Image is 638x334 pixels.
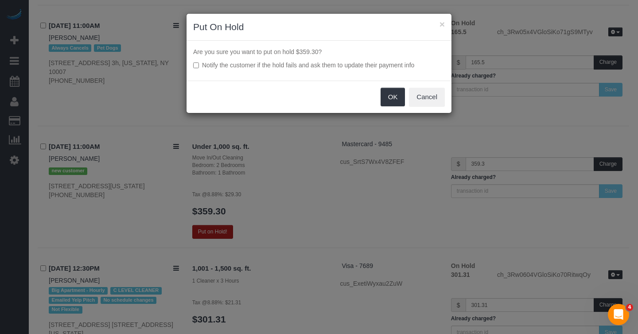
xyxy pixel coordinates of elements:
[193,61,445,70] label: Notify the customer if the hold fails and ask them to update their payment info
[409,88,445,106] button: Cancel
[381,88,405,106] button: OK
[608,304,629,325] iframe: Intercom live chat
[193,20,445,34] h3: Put On Hold
[193,48,322,55] span: Are you sure you want to put on hold $359.30?
[187,14,451,113] sui-modal: Put On Hold
[193,62,199,68] input: Notify the customer if the hold fails and ask them to update their payment info
[626,304,633,311] span: 4
[440,19,445,29] button: ×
